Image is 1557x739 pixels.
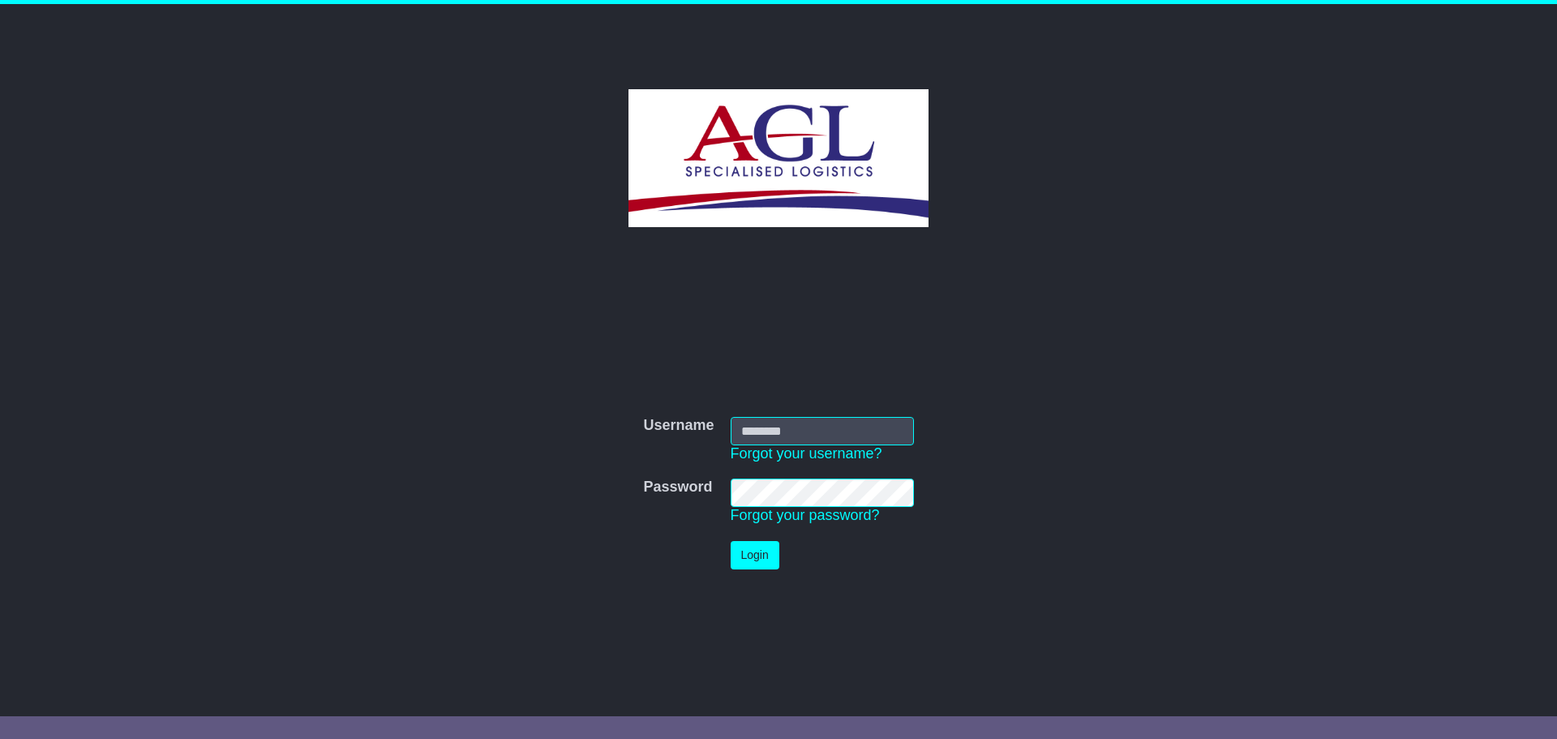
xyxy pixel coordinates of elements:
[643,417,714,435] label: Username
[628,89,928,227] img: AGL SPECIALISED LOGISTICS
[643,479,712,496] label: Password
[731,541,779,569] button: Login
[731,445,882,462] a: Forgot your username?
[731,507,880,523] a: Forgot your password?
